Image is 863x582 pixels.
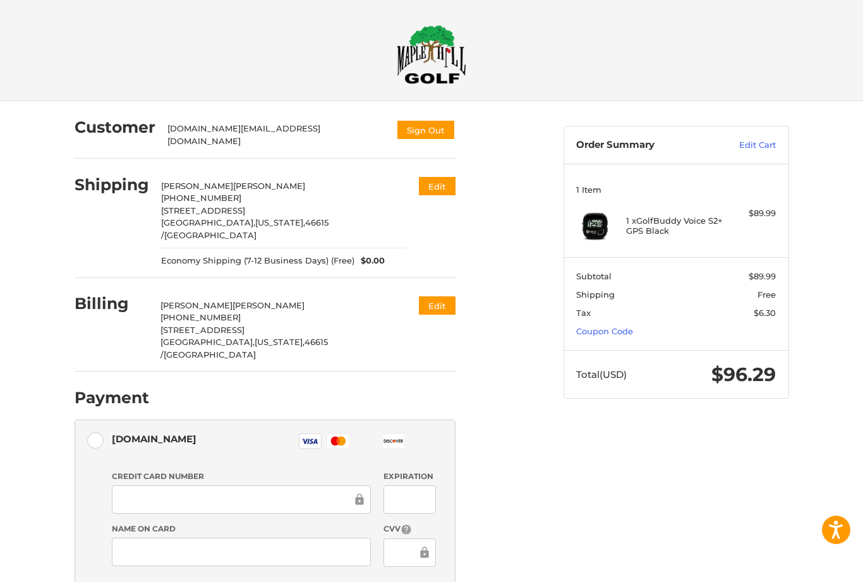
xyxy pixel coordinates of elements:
span: Shipping [576,289,615,300]
span: $6.30 [754,308,776,318]
h3: Order Summary [576,139,712,152]
label: Credit Card Number [112,471,371,482]
span: [GEOGRAPHIC_DATA] [164,349,256,360]
iframe: Google Customer Reviews [759,548,863,582]
button: Edit [419,177,456,195]
span: Economy Shipping (7-12 Business Days) (Free) [161,255,354,267]
img: Maple Hill Golf [397,25,466,84]
span: [GEOGRAPHIC_DATA], [161,217,255,227]
span: Subtotal [576,271,612,281]
span: Tax [576,308,591,318]
div: [DOMAIN_NAME] [112,428,196,449]
label: CVV [383,523,436,535]
span: 46615 / [160,337,328,360]
label: Name on Card [112,523,371,535]
span: [PERSON_NAME] [233,181,305,191]
div: [DOMAIN_NAME][EMAIL_ADDRESS][DOMAIN_NAME] [167,123,383,147]
span: [STREET_ADDRESS] [160,325,244,335]
h3: 1 Item [576,185,776,195]
span: [PERSON_NAME] [161,181,233,191]
span: 46615 / [161,217,329,240]
h2: Payment [75,388,149,408]
span: [GEOGRAPHIC_DATA] [164,230,256,240]
span: $0.00 [354,255,385,267]
h4: 1 x GolfBuddy Voice S2+ GPS Black [626,215,723,236]
button: Edit [419,296,456,315]
button: Sign Out [396,119,456,140]
a: Coupon Code [576,326,633,336]
span: [PHONE_NUMBER] [160,312,241,322]
span: [STREET_ADDRESS] [161,205,245,215]
h2: Billing [75,294,148,313]
h2: Shipping [75,175,149,195]
span: $89.99 [749,271,776,281]
span: [US_STATE], [255,337,305,347]
span: [PERSON_NAME] [232,300,305,310]
span: [PERSON_NAME] [160,300,232,310]
a: Edit Cart [712,139,776,152]
span: [GEOGRAPHIC_DATA], [160,337,255,347]
span: [PHONE_NUMBER] [161,193,241,203]
span: $96.29 [711,363,776,386]
span: [US_STATE], [255,217,305,227]
div: $89.99 [726,207,776,220]
span: Free [757,289,776,300]
label: Expiration [383,471,436,482]
span: Total (USD) [576,368,627,380]
h2: Customer [75,118,155,137]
